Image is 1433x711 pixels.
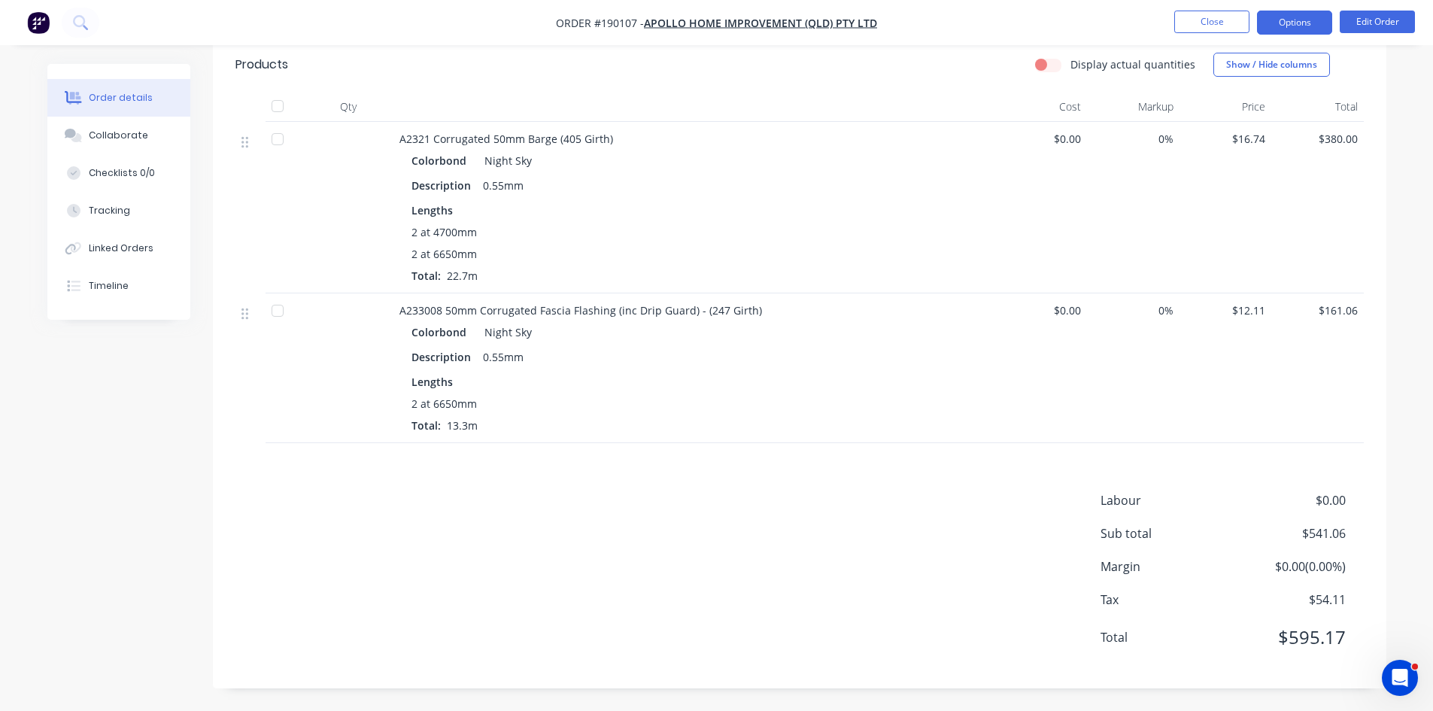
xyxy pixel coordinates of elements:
span: 22.7m [441,269,484,283]
span: 13.3m [441,418,484,433]
button: Linked Orders [47,229,190,267]
span: $16.74 [1186,131,1266,147]
button: Tracking [47,192,190,229]
button: Timeline [47,267,190,305]
span: 0% [1093,131,1173,147]
div: Order details [89,91,153,105]
div: Markup [1087,92,1179,122]
span: Lengths [411,374,453,390]
button: Checklists 0/0 [47,154,190,192]
div: Timeline [89,279,129,293]
div: Qty [303,92,393,122]
button: Show / Hide columns [1213,53,1330,77]
button: Order details [47,79,190,117]
div: Night Sky [478,321,532,343]
span: A233008 50mm Corrugated Fascia Flashing (inc Drip Guard) - (247 Girth) [399,303,762,318]
span: Total [1101,628,1234,646]
span: 2 at 4700mm [411,224,477,240]
button: Collaborate [47,117,190,154]
span: A2321 Corrugated 50mm Barge (405 Girth) [399,132,613,146]
span: $161.06 [1277,302,1358,318]
div: Night Sky [478,150,532,172]
div: 0.55mm [477,175,530,196]
div: Collaborate [89,129,148,142]
span: 2 at 6650mm [411,246,477,262]
img: Factory [27,11,50,34]
span: 0% [1093,302,1173,318]
span: Sub total [1101,524,1234,542]
div: Description [411,175,477,196]
div: 0.55mm [477,346,530,368]
span: Order #190107 - [556,16,644,30]
button: Options [1257,11,1332,35]
div: Total [1271,92,1364,122]
div: Description [411,346,477,368]
span: Labour [1101,491,1234,509]
span: Total: [411,269,441,283]
span: Total: [411,418,441,433]
span: Margin [1101,558,1234,576]
div: Linked Orders [89,242,153,255]
span: 2 at 6650mm [411,396,477,412]
span: $0.00 [1234,491,1345,509]
span: $0.00 [1001,302,1082,318]
div: Colorbond [411,321,472,343]
span: $54.11 [1234,591,1345,609]
iframe: Intercom live chat [1382,660,1418,696]
button: Close [1174,11,1249,33]
span: Lengths [411,202,453,218]
div: Price [1179,92,1272,122]
span: $0.00 [1001,131,1082,147]
div: Cost [995,92,1088,122]
a: Apollo Home Improvement (QLD) Pty Ltd [644,16,877,30]
button: Edit Order [1340,11,1415,33]
div: Tracking [89,204,130,217]
span: $0.00 ( 0.00 %) [1234,558,1345,576]
div: Checklists 0/0 [89,166,155,180]
span: $12.11 [1186,302,1266,318]
span: $380.00 [1277,131,1358,147]
span: Tax [1101,591,1234,609]
span: $595.17 [1234,624,1345,651]
span: $541.06 [1234,524,1345,542]
div: Products [235,56,288,74]
div: Colorbond [411,150,472,172]
label: Display actual quantities [1070,56,1195,72]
